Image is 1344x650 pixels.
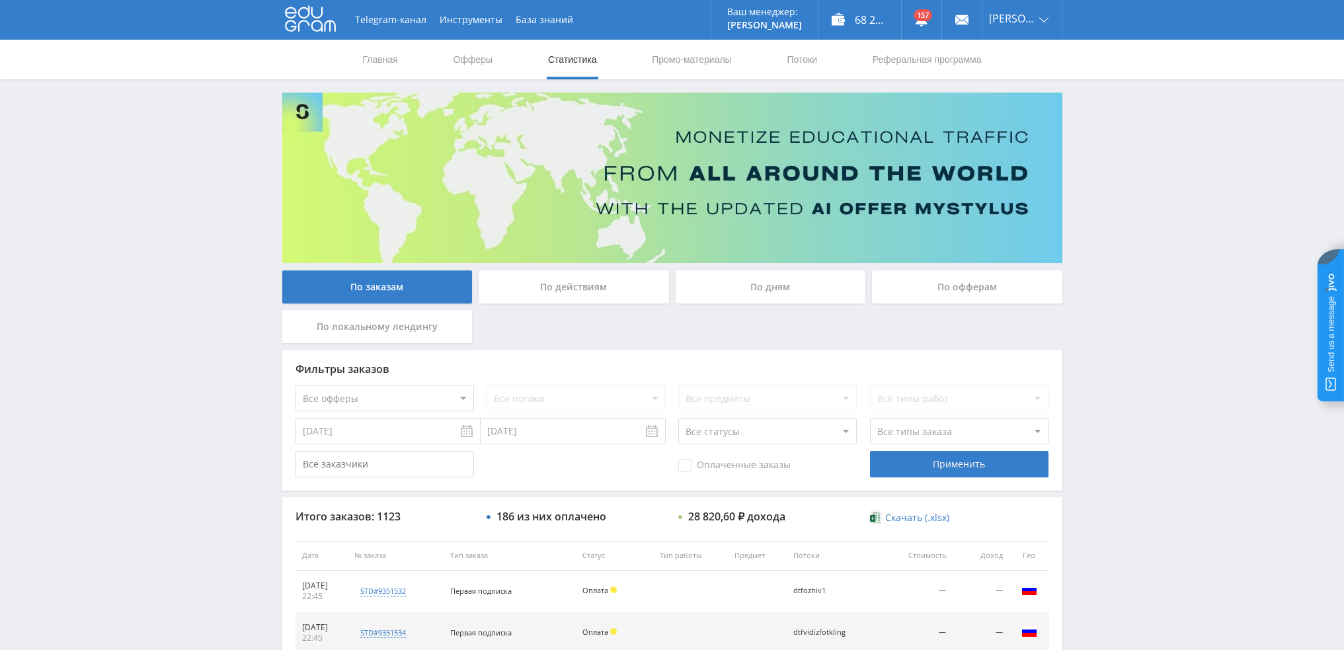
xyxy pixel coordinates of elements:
div: 28 820,60 ₽ дохода [688,510,785,522]
span: [PERSON_NAME] [989,13,1035,24]
img: xlsx [870,510,881,524]
span: Первая подписка [450,628,512,637]
div: Применить [870,451,1048,477]
img: Banner [282,93,1062,263]
th: Тип работы [653,541,727,571]
p: [PERSON_NAME] [727,20,802,30]
img: rus.png [1021,582,1037,598]
span: Оплата [582,627,608,637]
div: [DATE] [302,622,342,633]
th: Потоки [787,541,884,571]
div: [DATE] [302,581,342,591]
div: std#9351532 [360,586,406,596]
th: Стоимость [884,541,953,571]
th: Гео [1009,541,1049,571]
span: Оплаченные заказы [678,459,791,472]
div: По офферам [872,270,1062,304]
a: Статистика [547,40,598,79]
th: Доход [953,541,1009,571]
th: Тип заказа [444,541,576,571]
a: Главная [362,40,399,79]
th: № заказа [348,541,444,571]
img: rus.png [1021,624,1037,639]
th: Предмет [728,541,787,571]
span: Холд [610,587,617,593]
div: По локальному лендингу [282,310,473,343]
div: По заказам [282,270,473,304]
div: dtfozhiv1 [793,587,853,595]
div: std#9351534 [360,628,406,638]
a: Офферы [452,40,494,79]
a: Промо-материалы [651,40,732,79]
div: dtfvidizfotkling [793,628,853,637]
a: Скачать (.xlsx) [870,511,949,524]
span: Первая подписка [450,586,512,596]
input: Все заказчики [296,451,474,477]
a: Потоки [785,40,818,79]
div: 22:45 [302,591,342,602]
a: Реферальная программа [871,40,983,79]
p: Ваш менеджер: [727,7,802,17]
td: — [953,571,1009,612]
th: Дата [296,541,348,571]
span: Холд [610,628,617,635]
th: Статус [576,541,654,571]
div: 22:45 [302,633,342,643]
div: Итого заказов: 1123 [296,510,474,522]
div: Фильтры заказов [296,363,1049,375]
span: Скачать (.xlsx) [885,512,949,523]
td: — [884,571,953,612]
div: По действиям [479,270,669,304]
div: По дням [676,270,866,304]
div: 186 из них оплачено [496,510,606,522]
span: Оплата [582,585,608,595]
